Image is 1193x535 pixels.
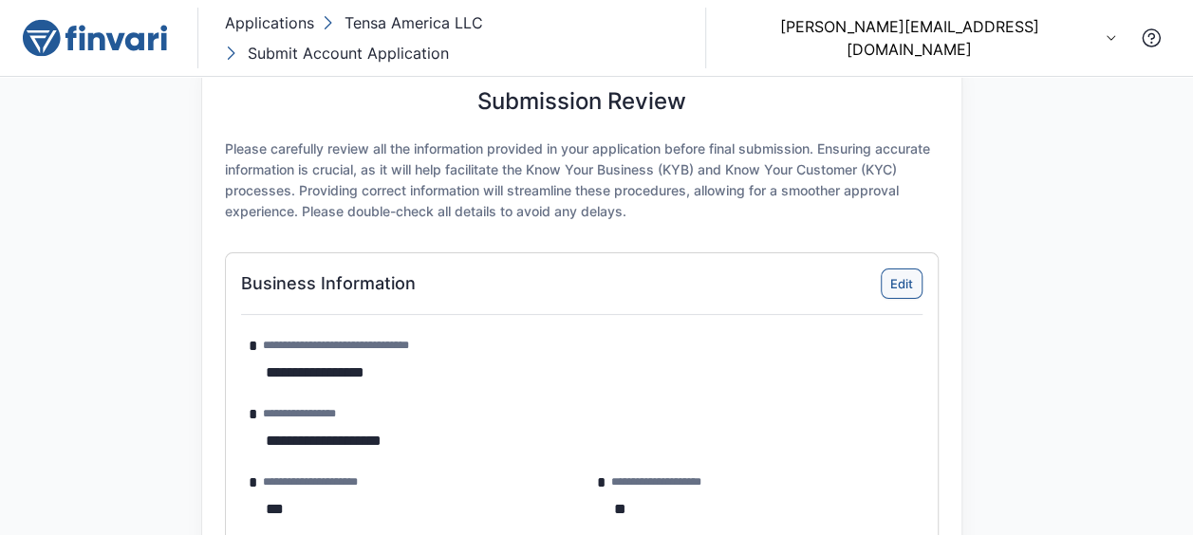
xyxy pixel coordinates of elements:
button: Edit [881,268,923,299]
img: logo [23,19,167,57]
p: Applications [225,11,314,34]
p: Submit Account Application [248,42,449,65]
h6: Please carefully review all the information provided in your application before final submission.... [225,138,939,222]
button: Submit Account Application [221,38,453,68]
button: [PERSON_NAME][EMAIL_ADDRESS][DOMAIN_NAME] [721,15,1117,61]
p: [PERSON_NAME][EMAIL_ADDRESS][DOMAIN_NAME] [721,15,1097,61]
h5: Submission Review [477,88,686,116]
button: Contact Support [1132,19,1170,57]
button: Applications [221,8,318,38]
p: Tensa America LLC [345,11,483,34]
h6: Business Information [241,273,416,294]
button: Tensa America LLC [318,8,487,38]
